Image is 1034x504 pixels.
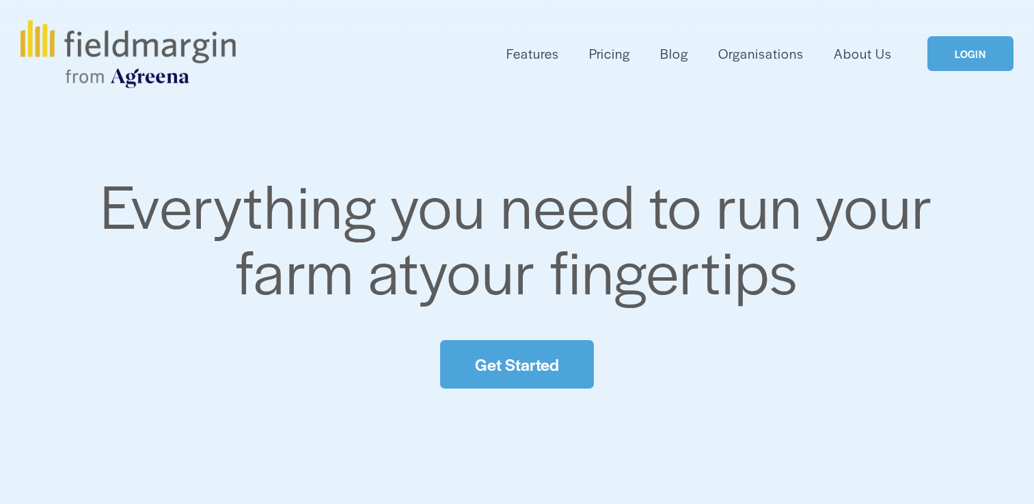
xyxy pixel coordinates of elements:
[718,42,804,65] a: Organisations
[589,42,630,65] a: Pricing
[834,42,892,65] a: About Us
[100,161,947,312] span: Everything you need to run your farm at
[440,340,593,389] a: Get Started
[419,227,798,312] span: your fingertips
[927,36,1013,71] a: LOGIN
[506,44,559,64] span: Features
[21,20,235,88] img: fieldmargin.com
[660,42,688,65] a: Blog
[506,42,559,65] a: folder dropdown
